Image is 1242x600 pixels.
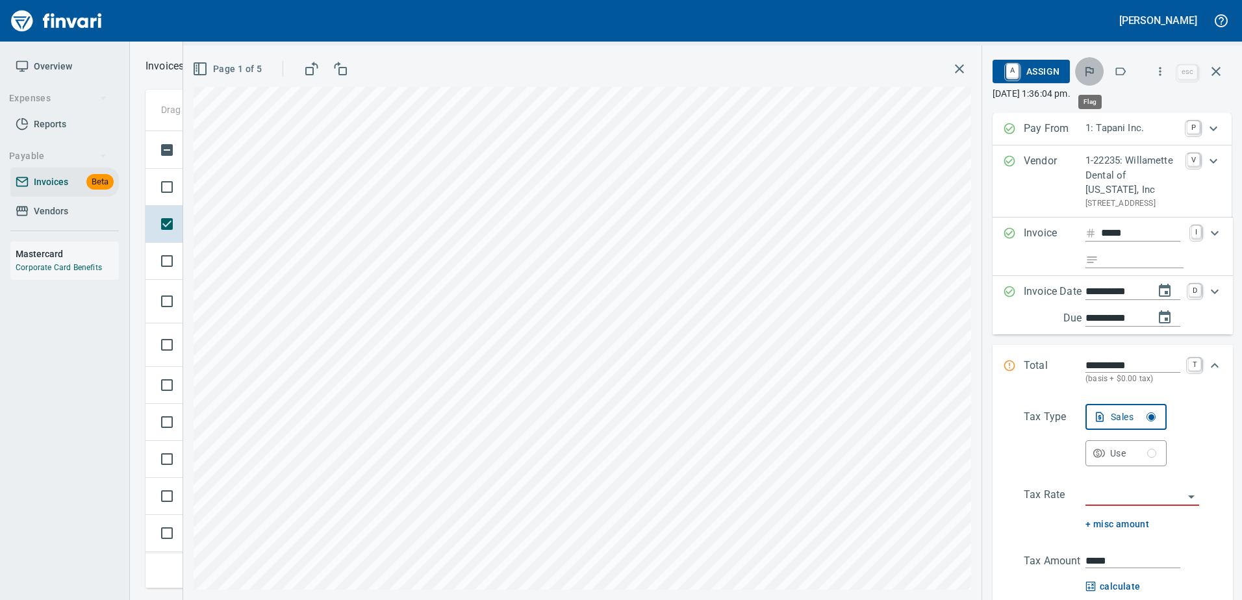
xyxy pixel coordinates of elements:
[1085,253,1098,266] svg: Invoice description
[1085,579,1141,595] button: calculate
[993,87,1232,100] p: [DATE] 1:36:04 pm.
[86,175,114,190] span: Beta
[1024,409,1085,466] p: Tax Type
[1187,153,1200,166] a: V
[34,203,68,219] span: Vendors
[1116,10,1200,31] button: [PERSON_NAME]
[993,218,1233,276] div: Expand
[4,144,112,168] button: Payable
[34,58,72,75] span: Overview
[1106,57,1135,86] button: Labels
[34,116,66,132] span: Reports
[195,61,262,77] span: Page 1 of 5
[10,168,119,197] a: InvoicesBeta
[1191,225,1201,238] a: I
[1085,197,1180,210] p: [STREET_ADDRESS]
[9,148,107,164] span: Payable
[993,276,1233,334] div: Expand
[1149,302,1180,333] button: change due date
[1085,121,1179,136] p: 1: Tapani Inc.
[34,174,68,190] span: Invoices
[1085,225,1096,241] svg: Invoice number
[1024,284,1085,327] p: Invoice Date
[1178,65,1197,79] a: esc
[1146,57,1174,86] button: More
[1085,440,1167,466] button: Use
[4,86,112,110] button: Expenses
[993,145,1232,218] div: Expand
[146,58,184,74] p: Invoices
[993,60,1070,83] button: AAssign
[1119,14,1197,27] h5: [PERSON_NAME]
[1063,310,1125,326] p: Due
[1189,284,1201,297] a: D
[1111,409,1156,425] div: Sales
[10,52,119,81] a: Overview
[1085,404,1167,430] button: Sales
[1024,225,1085,268] p: Invoice
[190,57,267,81] button: Page 1 of 5
[146,58,184,74] nav: breadcrumb
[1006,64,1019,78] a: A
[1085,153,1180,197] p: 1-22235: Willamette Dental of [US_STATE], Inc
[1182,488,1200,506] button: Open
[1085,373,1180,386] p: (basis + $0.00 tax)
[16,263,102,272] a: Corporate Card Benefits
[1024,553,1085,595] p: Tax Amount
[9,90,107,106] span: Expenses
[1003,60,1059,82] span: Assign
[1174,56,1232,87] span: Close invoice
[10,110,119,139] a: Reports
[1110,445,1156,462] div: Use
[10,197,119,226] a: Vendors
[1188,358,1201,371] a: T
[1024,121,1085,138] p: Pay From
[993,113,1232,145] div: Expand
[161,103,351,116] p: Drag a column heading here to group the table
[8,5,105,36] img: Finvari
[1085,516,1149,532] button: + misc amount
[993,345,1233,399] div: Expand
[1149,275,1180,306] button: change date
[1024,487,1085,532] p: Tax Rate
[16,247,119,261] h6: Mastercard
[1024,358,1085,386] p: Total
[1024,153,1085,210] p: Vendor
[1187,121,1200,134] a: P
